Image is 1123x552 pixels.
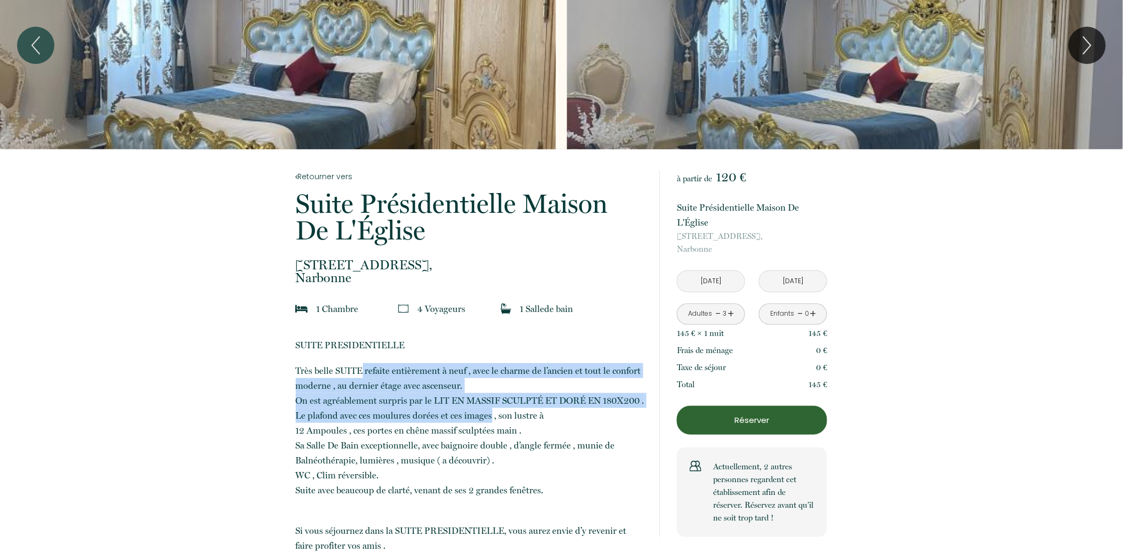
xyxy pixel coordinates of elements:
span: 120 € [716,170,746,185]
input: Arrivée [677,271,745,292]
div: Adultes [688,309,712,319]
p: ​SUITE PRESIDENTIELLE [296,338,645,353]
button: Next [1069,27,1106,64]
img: guests [398,303,409,314]
p: Réserver [681,414,823,427]
p: Taxe de séjour [677,361,726,374]
p: Narbonne [296,259,645,284]
p: 145 € [809,327,828,340]
span: [STREET_ADDRESS], [296,259,645,271]
p: 1 Salle de bain [520,301,573,316]
p: Actuellement, 2 autres personnes regardent cet établissement afin de réserver. Réservez avant qu’... [713,460,814,524]
p: 0 € [817,361,828,374]
a: Retourner vers [296,171,645,182]
a: + [810,306,816,322]
span: [STREET_ADDRESS], [677,230,827,243]
div: 3 [722,309,728,319]
p: Très belle SUITE refaite entièrement à neuf , avec le charme de l’ancien et tout le confort moder... [296,363,645,498]
a: + [728,306,734,322]
p: Narbonne [677,230,827,255]
a: - [715,306,721,322]
span: à partir de [677,174,712,183]
p: 0 € [817,344,828,357]
p: Suite Présidentielle Maison De L'Église [296,190,645,244]
span: s [462,303,465,314]
p: 145 € [809,378,828,391]
p: Frais de ménage [677,344,733,357]
p: Total [677,378,694,391]
div: Enfants [771,309,795,319]
button: Previous [17,27,54,64]
input: Départ [760,271,827,292]
a: - [797,306,803,322]
p: 1 Chambre [317,301,359,316]
img: users [690,460,701,472]
button: Réserver [677,406,827,435]
p: 145 € × 1 nuit [677,327,724,340]
p: 4 Voyageur [417,301,465,316]
p: Suite Présidentielle Maison De L'Église [677,200,827,230]
div: 0 [804,309,810,319]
